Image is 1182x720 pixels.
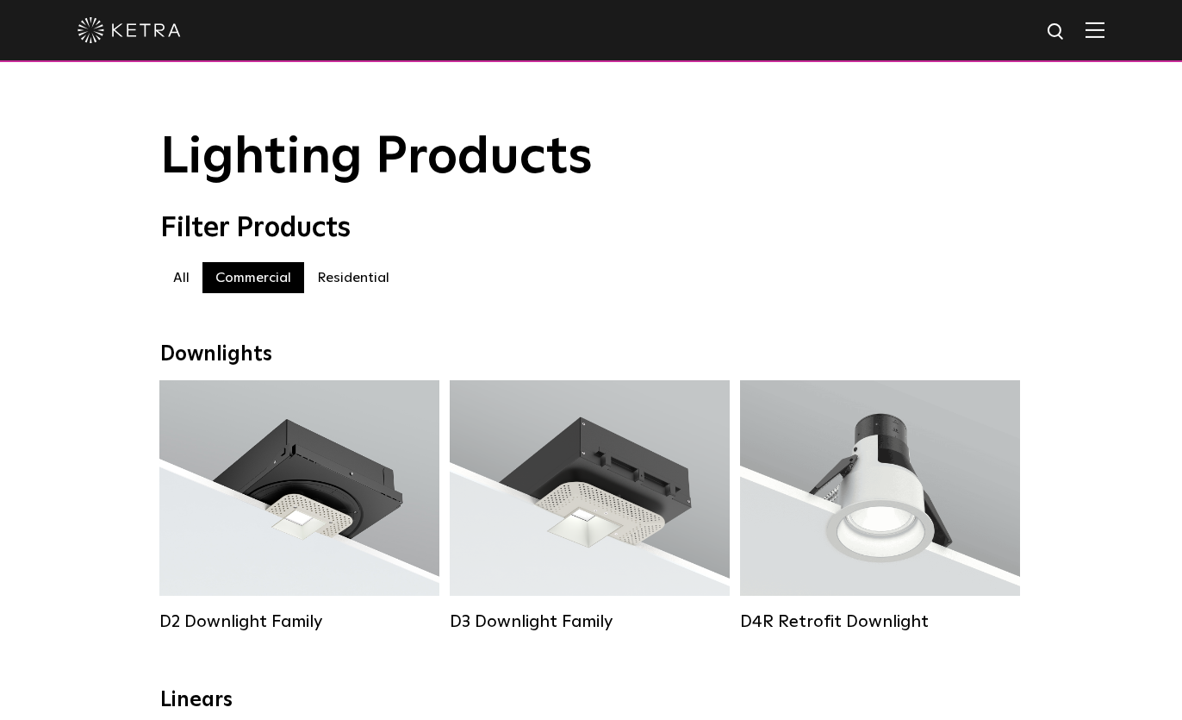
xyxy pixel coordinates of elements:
label: Commercial [202,262,304,293]
a: D2 Downlight Family Lumen Output:1200Colors:White / Black / Gloss Black / Silver / Bronze / Silve... [159,380,439,630]
div: Filter Products [160,212,1022,245]
a: D4R Retrofit Downlight Lumen Output:800Colors:White / BlackBeam Angles:15° / 25° / 40° / 60°Watta... [740,380,1020,630]
div: Downlights [160,342,1022,367]
span: Lighting Products [160,132,593,184]
div: D2 Downlight Family [159,611,439,632]
img: search icon [1046,22,1067,43]
img: ketra-logo-2019-white [78,17,181,43]
div: D4R Retrofit Downlight [740,611,1020,632]
div: D3 Downlight Family [450,611,730,632]
a: D3 Downlight Family Lumen Output:700 / 900 / 1100Colors:White / Black / Silver / Bronze / Paintab... [450,380,730,630]
div: Linears [160,688,1022,713]
label: Residential [304,262,402,293]
label: All [160,262,202,293]
img: Hamburger%20Nav.svg [1086,22,1104,38]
